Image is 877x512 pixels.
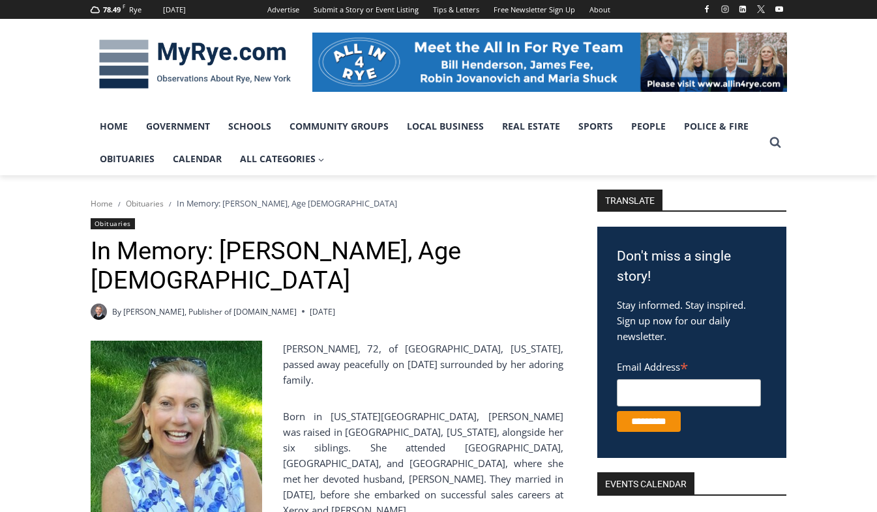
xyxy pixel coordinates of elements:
[398,110,493,143] a: Local Business
[717,1,733,17] a: Instagram
[310,306,335,318] time: [DATE]
[164,143,231,175] a: Calendar
[91,198,113,209] a: Home
[103,5,121,14] span: 78.49
[118,199,121,208] span: /
[91,143,164,175] a: Obituaries
[675,110,758,143] a: Police & Fire
[91,341,563,388] p: [PERSON_NAME], 72, of [GEOGRAPHIC_DATA], [US_STATE], passed away peacefully on [DATE] surrounded ...
[91,31,299,98] img: MyRye.com
[771,1,787,17] a: YouTube
[112,306,121,318] span: By
[126,198,164,209] a: Obituaries
[231,143,334,175] a: All Categories
[597,472,694,494] h2: Events Calendar
[177,197,397,209] span: In Memory: [PERSON_NAME], Age [DEMOGRAPHIC_DATA]
[123,306,297,317] a: [PERSON_NAME], Publisher of [DOMAIN_NAME]
[280,110,398,143] a: Community Groups
[219,110,280,143] a: Schools
[735,1,751,17] a: Linkedin
[569,110,622,143] a: Sports
[597,190,662,210] strong: TRANSLATE
[123,3,125,10] span: F
[764,131,787,154] button: View Search Form
[91,110,764,176] nav: Primary Navigation
[753,1,769,17] a: X
[137,110,219,143] a: Government
[617,297,767,344] p: Stay informed. Stay inspired. Sign up now for our daily newsletter.
[699,1,715,17] a: Facebook
[493,110,569,143] a: Real Estate
[129,4,141,16] div: Rye
[91,236,563,296] h1: In Memory: [PERSON_NAME], Age [DEMOGRAPHIC_DATA]
[312,33,787,91] img: All in for Rye
[617,354,761,377] label: Email Address
[169,199,171,208] span: /
[617,246,767,287] h3: Don't miss a single story!
[240,152,325,166] span: All Categories
[91,218,135,229] a: Obituaries
[91,197,563,210] nav: Breadcrumbs
[163,4,186,16] div: [DATE]
[91,304,107,320] a: Author image
[91,110,137,143] a: Home
[622,110,675,143] a: People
